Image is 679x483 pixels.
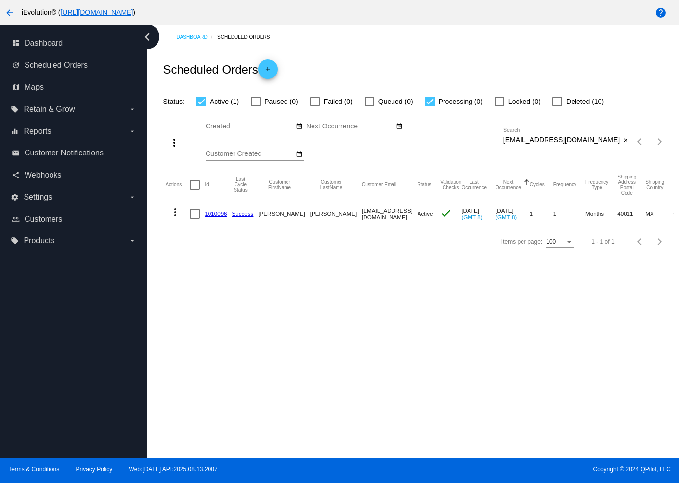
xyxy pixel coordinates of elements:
button: Change sorting for FrequencyType [585,179,608,190]
button: Change sorting for ShippingCountry [645,179,664,190]
span: Customer Notifications [25,149,104,157]
span: Queued (0) [378,96,413,107]
span: Failed (0) [324,96,353,107]
input: Customer Created [206,150,294,158]
mat-icon: date_range [296,123,303,130]
span: Retain & Grow [24,105,75,114]
button: Change sorting for CustomerEmail [362,182,396,188]
span: Deleted (10) [566,96,604,107]
i: arrow_drop_down [129,105,136,113]
mat-cell: [DATE] [461,200,496,228]
a: [URL][DOMAIN_NAME] [60,8,133,16]
div: 1 - 1 of 1 [591,238,614,245]
mat-cell: Months [585,200,617,228]
mat-icon: arrow_back [4,7,16,19]
mat-cell: 1 [553,200,585,228]
a: map Maps [12,79,136,95]
span: Locked (0) [508,96,541,107]
mat-icon: more_vert [168,137,180,149]
a: Web:[DATE] API:2025.08.13.2007 [129,466,218,473]
span: Products [24,236,54,245]
a: Terms & Conditions [8,466,59,473]
a: dashboard Dashboard [12,35,136,51]
mat-icon: date_range [296,151,303,158]
i: arrow_drop_down [129,193,136,201]
button: Change sorting for Id [205,182,209,188]
mat-cell: [EMAIL_ADDRESS][DOMAIN_NAME] [362,200,418,228]
mat-cell: MX [645,200,673,228]
span: Reports [24,127,51,136]
span: Webhooks [25,171,61,179]
i: map [12,83,20,91]
span: Settings [24,193,52,202]
i: share [12,171,20,179]
i: arrow_drop_down [129,237,136,245]
mat-cell: [DATE] [496,200,530,228]
mat-header-cell: Actions [165,170,190,200]
i: local_offer [11,105,19,113]
mat-icon: help [655,7,667,19]
i: dashboard [12,39,20,47]
mat-cell: [PERSON_NAME] [258,200,310,228]
button: Next page [650,232,670,252]
input: Created [206,123,294,130]
a: (GMT-8) [461,214,482,220]
a: Dashboard [176,29,217,45]
a: update Scheduled Orders [12,57,136,73]
span: Paused (0) [264,96,298,107]
button: Change sorting for LastProcessingCycleId [232,177,250,193]
button: Previous page [630,232,650,252]
i: update [12,61,20,69]
span: Scheduled Orders [25,61,88,70]
div: Items per page: [501,238,542,245]
mat-select: Items per page: [546,239,574,246]
button: Change sorting for NextOccurrenceUtc [496,179,521,190]
button: Previous page [630,132,650,152]
span: iEvolution® ( ) [22,8,135,16]
span: Customers [25,215,62,224]
button: Change sorting for CustomerFirstName [258,179,301,190]
a: Success [232,210,254,217]
mat-icon: check [440,207,452,219]
mat-cell: [PERSON_NAME] [310,200,362,228]
a: Scheduled Orders [217,29,279,45]
button: Change sorting for CustomerLastName [310,179,353,190]
i: email [12,149,20,157]
mat-icon: date_range [396,123,403,130]
i: equalizer [11,127,19,135]
a: Privacy Policy [76,466,113,473]
a: (GMT-8) [496,214,517,220]
button: Change sorting for ShippingPostcode [617,174,636,196]
mat-cell: 1 [530,200,553,228]
i: settings [11,193,19,201]
input: Next Occurrence [306,123,394,130]
button: Change sorting for Frequency [553,182,576,188]
button: Clear [621,135,631,146]
button: Change sorting for Status [418,182,431,188]
mat-icon: add [262,66,274,77]
i: people_outline [12,215,20,223]
h2: Scheduled Orders [163,59,277,79]
span: Dashboard [25,39,63,48]
span: Maps [25,83,44,92]
i: arrow_drop_down [129,127,136,135]
i: chevron_left [139,29,155,45]
span: 100 [546,238,556,245]
button: Change sorting for Cycles [530,182,545,188]
span: Status: [163,98,184,105]
i: local_offer [11,237,19,245]
span: Active [418,210,433,217]
input: Search [503,136,621,144]
button: Change sorting for LastOccurrenceUtc [461,179,487,190]
a: email Customer Notifications [12,145,136,161]
a: people_outline Customers [12,211,136,227]
mat-cell: 40011 [617,200,645,228]
button: Next page [650,132,670,152]
a: 1010096 [205,210,227,217]
mat-icon: more_vert [169,206,181,218]
span: Active (1) [210,96,239,107]
mat-header-cell: Validation Checks [440,170,461,200]
mat-icon: close [622,137,629,145]
span: Copyright © 2024 QPilot, LLC [348,466,671,473]
span: Processing (0) [439,96,483,107]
